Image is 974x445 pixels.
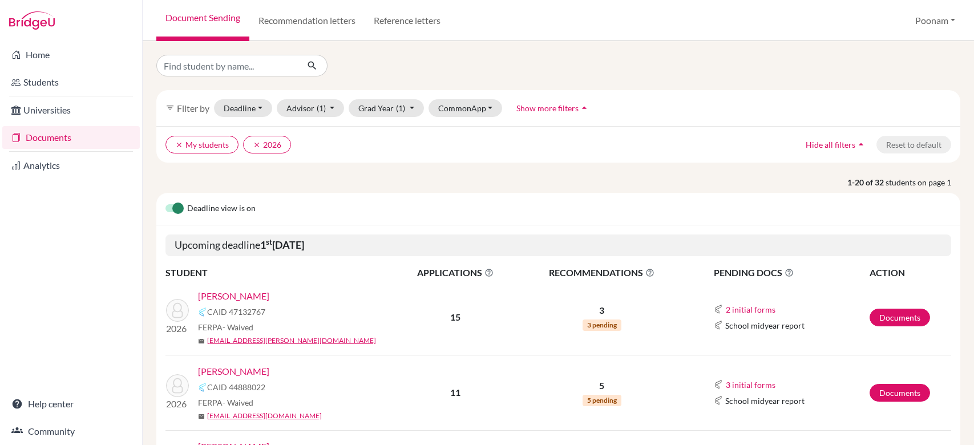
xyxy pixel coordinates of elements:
span: FERPA [198,321,253,333]
b: 1 [DATE] [260,238,304,251]
span: 3 pending [583,319,621,331]
span: CAID 44888022 [207,381,265,393]
a: Home [2,43,140,66]
span: Filter by [177,103,209,114]
span: CAID 47132767 [207,306,265,318]
b: 15 [450,311,460,322]
button: 2 initial forms [725,303,776,316]
img: Chowdhury, Anusha [166,299,189,322]
th: STUDENT [165,265,394,280]
button: CommonApp [429,99,503,117]
span: RECOMMENDATIONS [518,266,686,280]
a: Analytics [2,154,140,177]
img: Bridge-U [9,11,55,30]
img: Common App logo [714,396,723,405]
button: Deadline [214,99,272,117]
i: clear [253,141,261,149]
button: Poonam [910,10,960,31]
span: 5 pending [583,395,621,406]
img: Das Sharma, Suhani [166,374,189,397]
p: 2026 [166,322,189,335]
a: Documents [870,309,930,326]
a: [EMAIL_ADDRESS][PERSON_NAME][DOMAIN_NAME] [207,335,376,346]
p: 2026 [166,397,189,411]
span: School midyear report [725,319,805,331]
span: Show more filters [516,103,579,113]
button: Advisor(1) [277,99,345,117]
a: Community [2,420,140,443]
a: Students [2,71,140,94]
span: (1) [317,103,326,113]
button: Hide all filtersarrow_drop_up [796,136,876,153]
img: Common App logo [714,305,723,314]
b: 11 [450,387,460,398]
span: mail [198,338,205,345]
a: [EMAIL_ADDRESS][DOMAIN_NAME] [207,411,322,421]
span: mail [198,413,205,420]
i: arrow_drop_up [855,139,867,150]
span: APPLICATIONS [394,266,516,280]
h5: Upcoming deadline [165,234,951,256]
span: - Waived [223,398,253,407]
span: FERPA [198,397,253,408]
span: PENDING DOCS [714,266,868,280]
span: students on page 1 [886,176,960,188]
span: School midyear report [725,395,805,407]
sup: st [266,237,272,246]
p: 5 [518,379,686,393]
a: [PERSON_NAME] [198,365,269,378]
img: Common App logo [714,380,723,389]
i: clear [175,141,183,149]
a: Documents [2,126,140,149]
button: clear2026 [243,136,291,153]
th: ACTION [869,265,951,280]
button: clearMy students [165,136,239,153]
a: Documents [870,384,930,402]
p: 3 [518,304,686,317]
i: arrow_drop_up [579,102,590,114]
button: 3 initial forms [725,378,776,391]
button: Reset to default [876,136,951,153]
img: Common App logo [198,383,207,392]
img: Common App logo [714,321,723,330]
span: - Waived [223,322,253,332]
span: Deadline view is on [187,202,256,216]
a: [PERSON_NAME] [198,289,269,303]
a: Help center [2,393,140,415]
input: Find student by name... [156,55,298,76]
span: Hide all filters [806,140,855,149]
i: filter_list [165,103,175,112]
strong: 1-20 of 32 [847,176,886,188]
img: Common App logo [198,308,207,317]
button: Grad Year(1) [349,99,424,117]
button: Show more filtersarrow_drop_up [507,99,600,117]
a: Universities [2,99,140,122]
span: (1) [396,103,405,113]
